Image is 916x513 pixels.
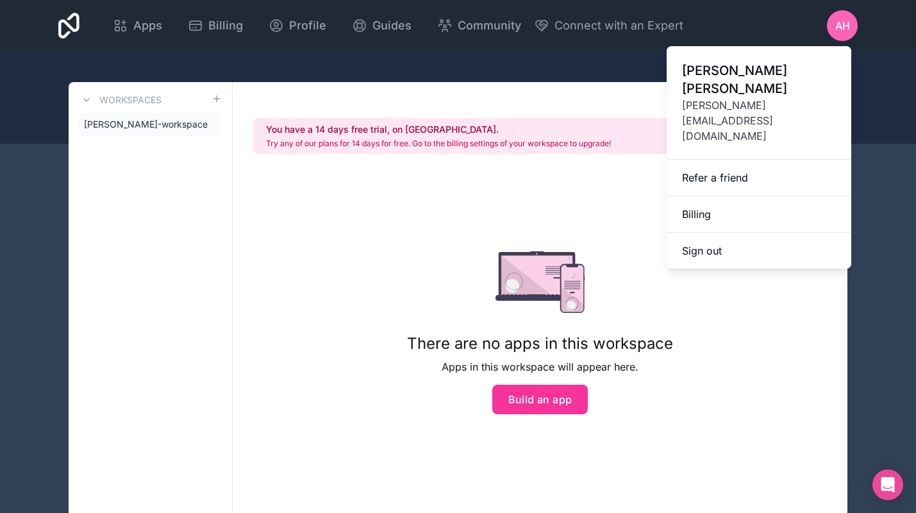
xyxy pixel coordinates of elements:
div: Open Intercom Messenger [872,469,903,500]
p: Try any of our plans for 14 days for free. Go to the billing settings of your workspace to upgrade! [266,139,611,149]
span: Guides [372,17,412,35]
a: [PERSON_NAME]-workspace [79,113,222,136]
span: [PERSON_NAME] [PERSON_NAME] [682,62,836,97]
a: Guides [342,12,422,40]
a: Refer a friend [667,160,851,196]
span: Billing [208,17,243,35]
span: Connect with an Expert [554,17,683,35]
h2: You have a 14 days free trial, on [GEOGRAPHIC_DATA]. [266,123,611,136]
span: Community [458,17,521,35]
button: Sign out [667,233,851,269]
span: [PERSON_NAME][EMAIL_ADDRESS][DOMAIN_NAME] [682,97,836,144]
button: Connect with an Expert [534,17,683,35]
span: [PERSON_NAME]-workspace [84,118,208,131]
a: Community [427,12,531,40]
span: Apps [133,17,162,35]
h3: Workspaces [99,94,162,106]
img: empty state [495,251,585,313]
button: Build an app [492,385,588,414]
a: Apps [103,12,172,40]
a: Billing [667,196,851,233]
span: Profile [289,17,326,35]
a: Workspaces [79,92,162,108]
a: Profile [258,12,337,40]
span: AH [835,18,850,33]
p: Apps in this workspace will appear here. [407,359,673,374]
h1: There are no apps in this workspace [407,333,673,354]
a: Billing [178,12,253,40]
